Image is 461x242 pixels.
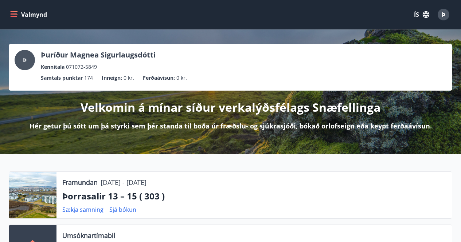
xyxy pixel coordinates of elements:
span: 071072-5849 [66,63,97,71]
a: Sækja samning [62,206,103,214]
p: Velkomin á mínar síður verkalýðsfélags Snæfellinga [81,99,380,115]
span: 174 [84,74,93,82]
p: Framundan [62,178,98,187]
p: Hér getur þú sótt um þá styrki sem þér standa til boða úr fræðslu- og sjúkrasjóði, bókað orlofsei... [30,121,432,131]
p: Inneign : [102,74,122,82]
p: Þorrasalir 13 – 15 ( 303 ) [62,190,446,202]
span: 0 kr. [176,74,187,82]
p: Umsóknartímabil [62,231,116,240]
span: 0 kr. [124,74,134,82]
p: Ferðaávísun : [143,74,175,82]
span: Þ [23,56,27,64]
p: [DATE] - [DATE] [101,178,146,187]
button: ÍS [410,8,433,21]
a: Sjá bókun [109,206,136,214]
p: Kennitala [41,63,65,71]
p: Samtals punktar [41,74,83,82]
p: Þuríður Magnea Sigurlaugsdótti [41,50,156,60]
button: Þ [435,6,452,23]
span: Þ [442,11,445,19]
button: menu [9,8,50,21]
